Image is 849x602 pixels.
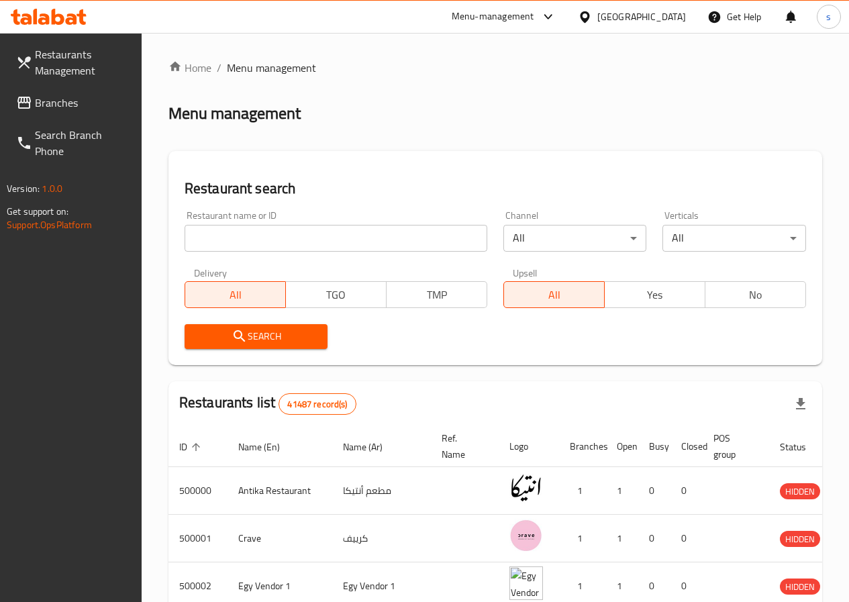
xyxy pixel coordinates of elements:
button: TMP [386,281,487,308]
img: Antika Restaurant [509,471,543,505]
label: Delivery [194,268,228,277]
span: HIDDEN [780,484,820,499]
span: All [191,285,281,305]
span: Name (Ar) [343,439,400,455]
h2: Restaurants list [179,393,356,415]
td: 1 [606,467,638,515]
span: s [826,9,831,24]
span: Name (En) [238,439,297,455]
td: 1 [559,515,606,562]
span: All [509,285,599,305]
span: Menu management [227,60,316,76]
span: Status [780,439,823,455]
div: All [662,225,806,252]
th: Closed [670,426,703,467]
span: ID [179,439,205,455]
span: Get support on: [7,203,68,220]
a: Support.OpsPlatform [7,216,92,234]
div: [GEOGRAPHIC_DATA] [597,9,686,24]
img: Crave [509,519,543,552]
td: 0 [638,515,670,562]
span: No [711,285,801,305]
td: Antika Restaurant [228,467,332,515]
td: كرييف [332,515,431,562]
td: 0 [670,467,703,515]
button: Yes [604,281,705,308]
td: 0 [638,467,670,515]
span: POS group [713,430,753,462]
div: HIDDEN [780,483,820,499]
nav: breadcrumb [168,60,822,76]
th: Logo [499,426,559,467]
button: No [705,281,806,308]
img: Egy Vendor 1 [509,566,543,600]
a: Branches [5,87,142,119]
h2: Menu management [168,103,301,124]
span: Branches [35,95,131,111]
label: Upsell [513,268,538,277]
span: TGO [291,285,381,305]
li: / [217,60,221,76]
a: Home [168,60,211,76]
div: HIDDEN [780,579,820,595]
span: 1.0.0 [42,180,62,197]
div: Total records count [279,393,356,415]
span: Search [195,328,317,345]
td: 500000 [168,467,228,515]
span: HIDDEN [780,532,820,547]
span: TMP [392,285,482,305]
button: All [503,281,605,308]
span: HIDDEN [780,579,820,595]
h2: Restaurant search [185,179,806,199]
td: 1 [559,467,606,515]
span: Search Branch Phone [35,127,131,159]
span: Yes [610,285,700,305]
span: 41487 record(s) [279,398,355,411]
td: 0 [670,515,703,562]
span: Ref. Name [442,430,483,462]
div: All [503,225,647,252]
td: 1 [606,515,638,562]
button: TGO [285,281,387,308]
th: Busy [638,426,670,467]
div: Export file [785,388,817,420]
input: Search for restaurant name or ID.. [185,225,487,252]
td: 500001 [168,515,228,562]
span: Version: [7,180,40,197]
td: Crave [228,515,332,562]
span: Restaurants Management [35,46,131,79]
button: Search [185,324,328,349]
div: Menu-management [452,9,534,25]
a: Search Branch Phone [5,119,142,167]
th: Open [606,426,638,467]
td: مطعم أنتيكا [332,467,431,515]
th: Branches [559,426,606,467]
button: All [185,281,286,308]
a: Restaurants Management [5,38,142,87]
